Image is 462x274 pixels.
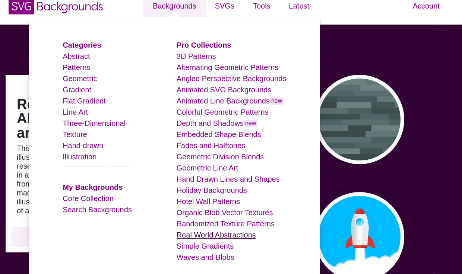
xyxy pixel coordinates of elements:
a: Gradient [63,86,91,94]
a: Core Collection [63,194,114,203]
a: Patterns [63,63,90,71]
a: Animated Line Backgroundsnew [177,97,284,105]
a: Flat Gradient [63,97,106,105]
button: flooring design made of dark rectangles of various neutral shades [315,75,404,164]
a: Holiday Backgrounds [177,186,247,194]
a: Simple Gradients [177,242,234,250]
a: Organic Blob Vector Textures [177,208,273,217]
a: Search Backgrounds [63,205,132,214]
a: Line Art [63,108,88,116]
a: Colorful Geometric Patterns [177,108,269,116]
a: Embedded Shape Blends [177,130,261,138]
a: Hand-drawn [63,141,103,150]
a: Fades and Halftones [177,141,246,150]
a: Pro Collections [177,41,231,49]
a: Abstract [63,52,90,60]
a: Texture [63,130,87,138]
a: My Backgrounds [63,183,123,191]
span: new [270,98,284,105]
a: Waves and Blobs [177,253,234,261]
a: Geometric Line Art [177,164,238,172]
p: This set of patterns and illustrations features designs that resemble real world objects, often i... [17,144,129,215]
a: Geometric Division Blends [177,153,264,161]
a: Hand Drawn Lines and Shapes [177,175,280,183]
a: Randomized Texture Patterns [177,220,275,228]
a: Real World Abstractions [177,231,256,239]
a: Angled Perspective Backgrounds [177,74,287,83]
h1: Real World Abstractions and Illustrations [17,97,129,140]
a: Categories [63,41,101,49]
a: Alternating Geometric Patterns [177,63,278,71]
a: 3D Patterns [177,52,216,60]
a: Geometric [63,74,97,83]
a: Hotel Wall Patterns [177,197,240,205]
a: Depth and Shadowsnew [177,119,258,127]
span: new [244,120,257,127]
p: You have access. Enjoy! [17,232,129,241]
a: Three-Dimensional [63,119,126,127]
a: Illustration [63,153,96,161]
a: Animated SVG Backgrounds [177,86,272,94]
